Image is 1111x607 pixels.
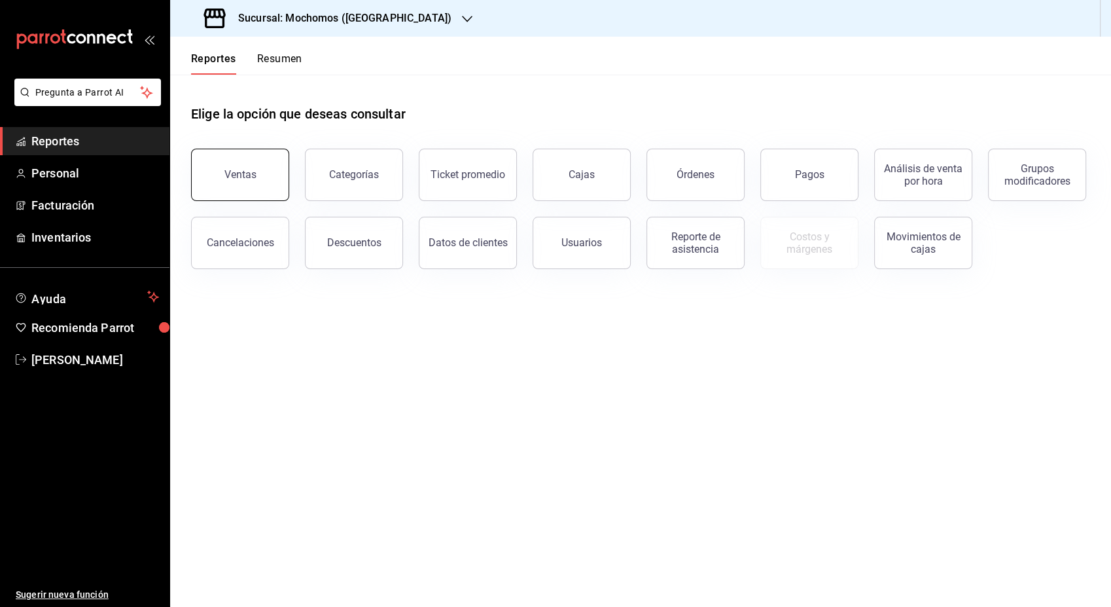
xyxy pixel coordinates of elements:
div: Pagos [795,168,824,181]
button: Pagos [760,149,858,201]
span: Inventarios [31,229,159,246]
button: Usuarios [533,217,631,269]
button: Grupos modificadores [988,149,1086,201]
div: Datos de clientes [429,236,508,249]
div: Usuarios [561,236,602,249]
span: Personal [31,164,159,182]
div: Costos y márgenes [769,230,850,255]
button: Resumen [257,52,302,75]
h3: Sucursal: Mochomos ([GEOGRAPHIC_DATA]) [228,10,451,26]
span: Reportes [31,132,159,150]
div: Análisis de venta por hora [883,162,964,187]
span: Ayuda [31,289,142,304]
div: Movimientos de cajas [883,230,964,255]
h1: Elige la opción que deseas consultar [191,104,406,124]
div: Órdenes [677,168,714,181]
button: Pregunta a Parrot AI [14,79,161,106]
button: Ventas [191,149,289,201]
button: Ticket promedio [419,149,517,201]
div: Ticket promedio [431,168,505,181]
div: Grupos modificadores [996,162,1078,187]
button: Reporte de asistencia [646,217,745,269]
div: Cajas [569,168,595,181]
span: Sugerir nueva función [16,588,159,602]
div: Ventas [224,168,256,181]
div: Reporte de asistencia [655,230,736,255]
div: navigation tabs [191,52,302,75]
button: Datos de clientes [419,217,517,269]
button: Órdenes [646,149,745,201]
div: Categorías [329,168,379,181]
span: Recomienda Parrot [31,319,159,337]
span: Facturación [31,196,159,214]
button: Movimientos de cajas [874,217,972,269]
a: Pregunta a Parrot AI [9,95,161,109]
span: [PERSON_NAME] [31,351,159,369]
button: Análisis de venta por hora [874,149,972,201]
button: Contrata inventarios para ver este reporte [760,217,858,269]
button: Cajas [533,149,631,201]
button: Descuentos [305,217,403,269]
div: Cancelaciones [207,236,274,249]
div: Descuentos [327,236,381,249]
button: open_drawer_menu [144,34,154,45]
span: Pregunta a Parrot AI [35,86,141,100]
button: Categorías [305,149,403,201]
button: Cancelaciones [191,217,289,269]
button: Reportes [191,52,236,75]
